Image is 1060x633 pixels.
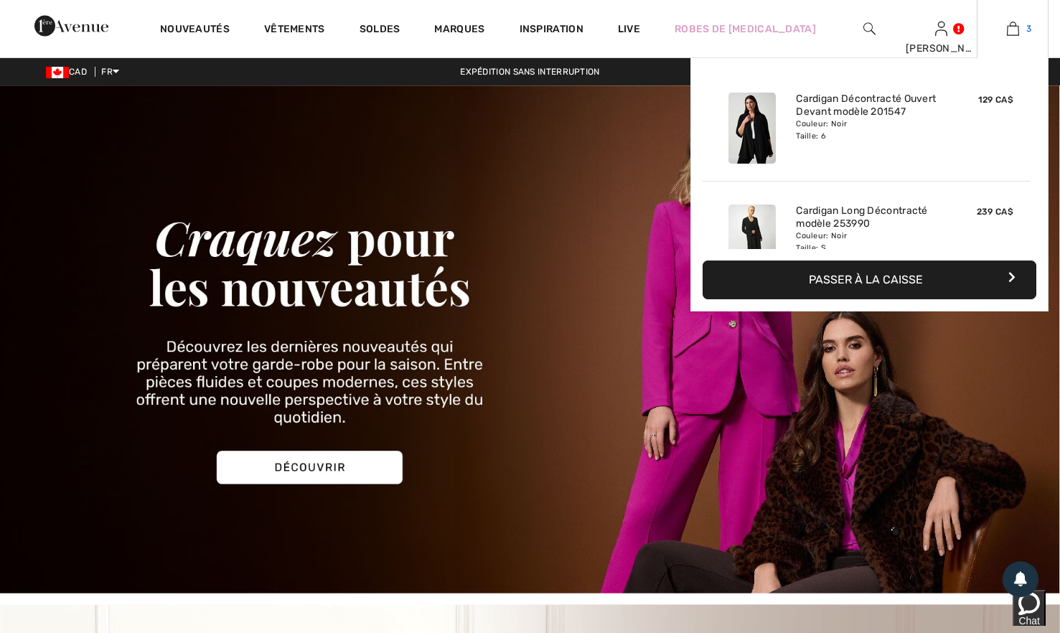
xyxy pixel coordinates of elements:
[520,23,583,38] span: Inspiration
[728,205,776,276] img: Cardigan Long Décontracté modèle 253990
[434,23,484,38] a: Marques
[796,93,937,118] a: Cardigan Décontracté Ouvert Devant modèle 201547
[160,23,230,38] a: Nouveautés
[264,23,325,38] a: Vêtements
[796,230,937,253] div: Couleur: Noir Taille: S
[977,20,1048,37] a: 3
[46,67,69,78] img: Canadian Dollar
[1007,20,1019,37] img: Mon panier
[969,590,1046,626] iframe: Ouvre un widget dans lequel vous pouvez chatter avec l’un de nos agents
[796,205,937,230] a: Cardigan Long Décontracté modèle 253990
[675,22,816,37] a: Robes de [MEDICAL_DATA]
[46,67,93,77] span: CAD
[703,261,1036,299] button: Passer à la caisse
[906,41,976,56] div: [PERSON_NAME]
[935,20,947,37] img: Mes infos
[977,207,1013,217] span: 239 CA$
[935,22,947,35] a: Se connecter
[50,25,71,37] span: Chat
[1026,22,1031,35] span: 3
[101,67,119,77] span: FR
[796,118,937,141] div: Couleur: Noir Taille: 6
[360,23,400,38] a: Soldes
[34,11,108,40] img: 1ère Avenue
[728,93,776,164] img: Cardigan Décontracté Ouvert Devant modèle 201547
[863,20,876,37] img: recherche
[978,95,1013,105] span: 129 CA$
[618,22,640,37] a: Live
